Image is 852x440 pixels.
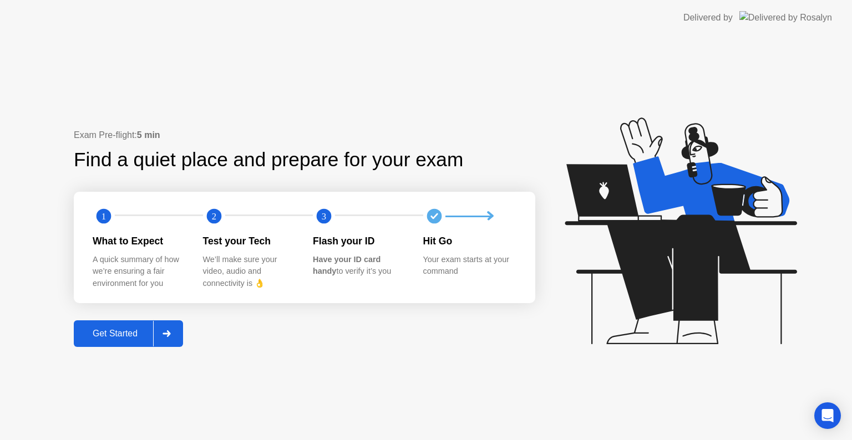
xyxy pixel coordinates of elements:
text: 2 [211,211,216,222]
div: Get Started [77,329,153,339]
div: Hit Go [423,234,516,248]
div: Your exam starts at your command [423,254,516,278]
div: to verify it’s you [313,254,405,278]
b: 5 min [137,130,160,140]
div: What to Expect [93,234,185,248]
text: 3 [322,211,326,222]
div: Open Intercom Messenger [814,402,841,429]
b: Have your ID card handy [313,255,381,276]
text: 1 [102,211,106,222]
div: Exam Pre-flight: [74,129,535,142]
div: Find a quiet place and prepare for your exam [74,145,465,175]
img: Delivered by Rosalyn [739,11,832,24]
div: Flash your ID [313,234,405,248]
div: A quick summary of how we’re ensuring a fair environment for you [93,254,185,290]
div: We’ll make sure your video, audio and connectivity is 👌 [203,254,296,290]
button: Get Started [74,320,183,347]
div: Delivered by [683,11,733,24]
div: Test your Tech [203,234,296,248]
